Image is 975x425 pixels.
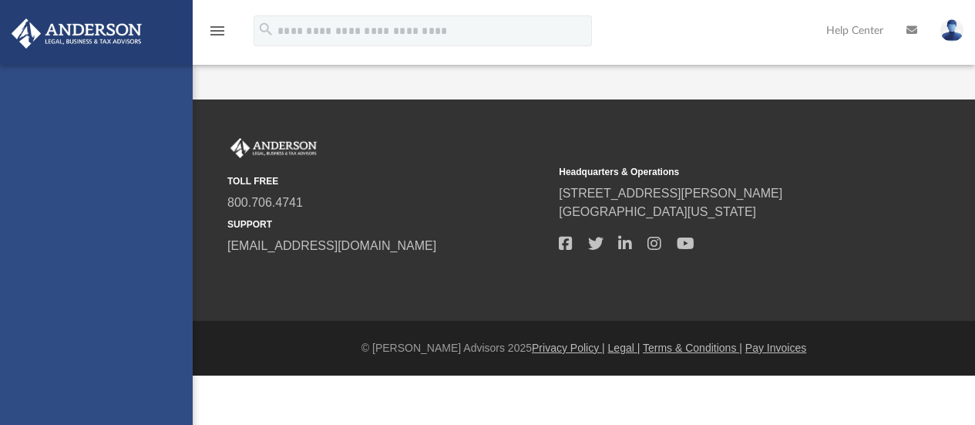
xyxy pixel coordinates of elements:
i: search [257,21,274,38]
img: Anderson Advisors Platinum Portal [227,138,320,158]
a: [STREET_ADDRESS][PERSON_NAME] [559,187,782,200]
i: menu [208,22,227,40]
img: Anderson Advisors Platinum Portal [7,19,146,49]
a: Terms & Conditions | [643,342,742,354]
a: [GEOGRAPHIC_DATA][US_STATE] [559,205,756,218]
img: User Pic [940,19,963,42]
a: Privacy Policy | [532,342,605,354]
div: © [PERSON_NAME] Advisors 2025 [193,340,975,356]
small: SUPPORT [227,218,548,231]
small: Headquarters & Operations [559,165,879,179]
a: Pay Invoices [745,342,806,354]
small: TOLL FREE [227,174,548,188]
a: Legal | [608,342,640,354]
a: 800.706.4741 [227,196,303,209]
a: menu [208,29,227,40]
a: [EMAIL_ADDRESS][DOMAIN_NAME] [227,239,436,252]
